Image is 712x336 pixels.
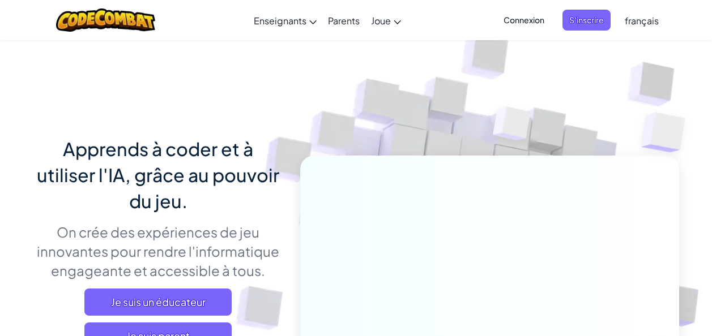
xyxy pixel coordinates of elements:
button: Connexion [497,10,551,31]
a: Joue [365,5,407,36]
span: Apprends à coder et à utiliser l'IA, grâce au pouvoir du jeu. [37,137,279,212]
a: Parents [322,5,365,36]
span: français [625,15,659,27]
span: Enseignants [254,15,306,27]
a: français [619,5,664,36]
button: S'inscrire [562,10,611,31]
img: Overlap cubes [471,84,553,169]
span: Joue [371,15,391,27]
img: CodeCombat logo [56,8,155,32]
a: Je suis un éducateur [84,288,232,316]
p: On crée des expériences de jeu innovantes pour rendre l'informatique engageante et accessible à t... [33,222,283,280]
a: Enseignants [248,5,322,36]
